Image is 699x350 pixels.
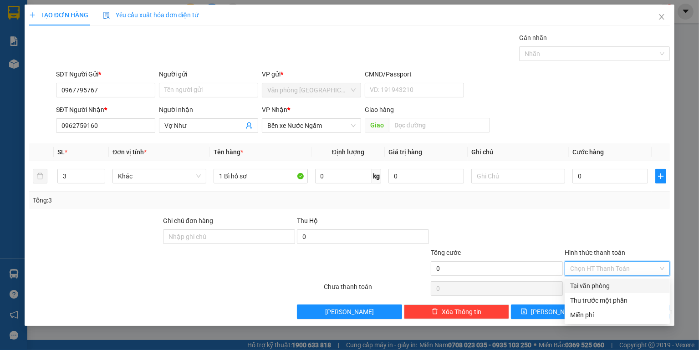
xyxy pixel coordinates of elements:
span: Thu Hộ [297,217,318,224]
span: user-add [245,122,253,129]
button: deleteXóa Thông tin [404,304,509,319]
span: Khác [118,169,201,183]
button: save[PERSON_NAME] [511,304,589,319]
span: Định lượng [332,148,364,156]
span: Giao [365,118,389,132]
div: CMND/Passport [365,69,464,79]
span: Đơn vị tính [112,148,147,156]
input: Ghi Chú [471,169,565,183]
div: Tại văn phòng [570,281,664,291]
span: TẠO ĐƠN HÀNG [29,11,88,19]
img: icon [103,12,110,19]
input: 0 [388,169,464,183]
div: Chưa thanh toán [323,282,430,298]
span: plus [29,12,36,18]
input: Ghi chú đơn hàng [163,229,295,244]
button: Close [649,5,674,30]
input: VD: Bàn, Ghế [214,169,307,183]
label: Hình thức thanh toán [565,249,625,256]
div: VP gửi [262,69,361,79]
span: [PERSON_NAME] [531,307,580,317]
label: Ghi chú đơn hàng [163,217,213,224]
div: Miễn phí [570,310,664,320]
span: SL [57,148,65,156]
span: kg [372,169,381,183]
span: save [521,308,527,315]
button: [PERSON_NAME] [297,304,402,319]
span: Cước hàng [572,148,604,156]
input: Dọc đường [389,118,490,132]
span: Giá trị hàng [388,148,422,156]
span: plus [656,172,666,180]
span: Xóa Thông tin [442,307,481,317]
label: Gán nhãn [519,34,547,41]
span: Tổng cước [431,249,461,256]
th: Ghi chú [468,143,569,161]
button: delete [33,169,47,183]
span: Văn phòng Đà Lạt [267,83,356,97]
span: Giao hàng [365,106,394,113]
span: Tên hàng [214,148,243,156]
div: Người nhận [159,105,258,115]
span: VP Nhận [262,106,287,113]
span: delete [432,308,438,315]
div: SĐT Người Gửi [56,69,155,79]
span: close [658,13,665,20]
span: [PERSON_NAME] [325,307,374,317]
button: plus [655,169,666,183]
span: Bến xe Nước Ngầm [267,119,356,132]
button: printer[PERSON_NAME] và In [592,304,670,319]
div: SĐT Người Nhận [56,105,155,115]
span: Yêu cầu xuất hóa đơn điện tử [103,11,199,19]
div: Tổng: 3 [33,195,270,205]
div: Người gửi [159,69,258,79]
div: Thu trước một phần [570,295,664,305]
